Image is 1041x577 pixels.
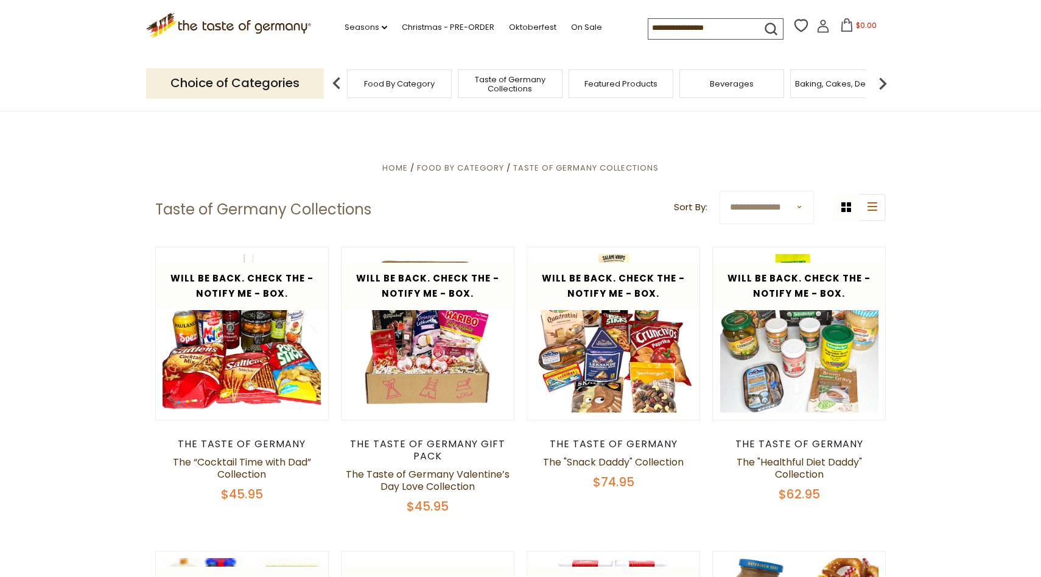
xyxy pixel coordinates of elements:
[324,71,349,96] img: previous arrow
[461,75,559,93] a: Taste of Germany Collections
[856,20,877,30] span: $0.00
[779,486,820,503] span: $62.95
[382,162,408,174] a: Home
[571,21,602,34] a: On Sale
[737,455,862,481] a: The "Healthful Diet Daddy" Collection
[710,79,754,88] a: Beverages
[345,21,387,34] a: Seasons
[795,79,889,88] a: Baking, Cakes, Desserts
[364,79,435,88] a: Food By Category
[221,486,263,503] span: $45.95
[674,200,707,215] label: Sort By:
[543,455,684,469] a: The "Snack Daddy" Collection
[342,247,514,420] img: The Taste of Germany Valentine’s Day Love Collection
[527,247,699,420] img: The "Snack Daddy" Collection
[173,455,311,481] a: The “Cocktail Time with Dad” Collection
[871,71,895,96] img: next arrow
[156,247,328,420] img: The “Cocktail Time with Dad” Collection
[584,79,657,88] a: Featured Products
[155,438,329,450] div: The Taste of Germany
[527,438,700,450] div: The Taste of Germany
[513,162,659,174] a: Taste of Germany Collections
[402,21,494,34] a: Christmas - PRE-ORDER
[155,200,371,219] h1: Taste of Germany Collections
[146,68,324,98] p: Choice of Categories
[832,18,884,37] button: $0.00
[593,473,634,490] span: $74.95
[407,498,449,515] span: $45.95
[346,467,510,494] a: The Taste of Germany Valentine’s Day Love Collection
[509,21,556,34] a: Oktoberfest
[341,438,514,462] div: The Taste of Germany Gift Pack
[417,162,504,174] a: Food By Category
[713,247,885,420] img: The "Healthful Diet Daddy" Collection
[712,438,886,450] div: The Taste of Germany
